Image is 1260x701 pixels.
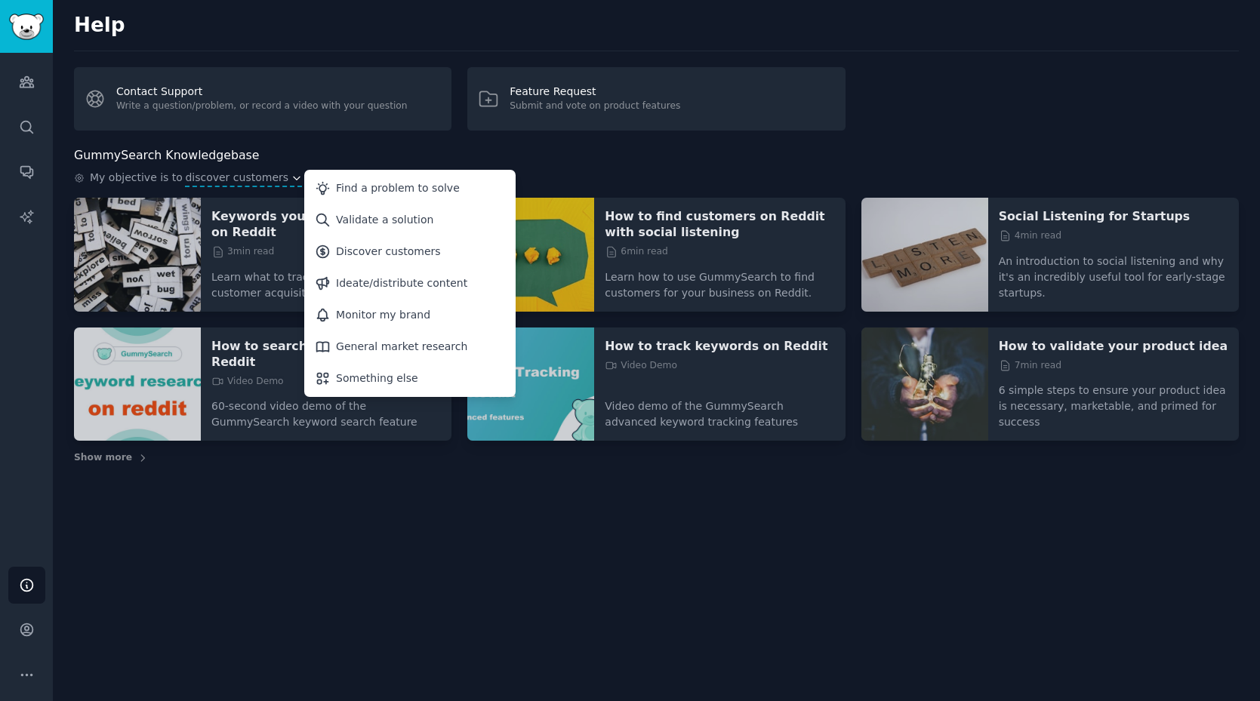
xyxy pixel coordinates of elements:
[185,170,288,186] span: discover customers
[467,198,594,312] img: How to find customers on Reddit with social listening
[9,14,44,40] img: GummySearch logo
[307,173,513,204] div: Find a problem to solve
[336,212,433,228] div: Validate a solution
[605,259,834,301] p: Learn how to use GummySearch to find customers for your business on Reddit.
[999,372,1228,430] p: 6 simple steps to ensure your product idea is necessary, marketable, and primed for success
[999,338,1228,354] a: How to validate your product idea
[336,307,430,323] div: Monitor my brand
[74,327,201,441] img: How to search keywords on Reddit
[510,100,680,113] div: Submit and vote on product features
[74,170,1239,187] div: .
[510,84,680,100] div: Feature Request
[999,359,1061,373] span: 7 min read
[211,259,441,301] p: Learn what to track on Reddit to discover customer acquisition opportunities.
[467,327,594,441] img: How to track keywords on Reddit
[211,388,441,430] p: 60-second video demo of the GummySearch keyword search feature
[307,331,513,363] div: General market research
[211,375,284,389] span: Video Demo
[605,359,677,373] span: Video Demo
[74,67,451,131] a: Contact SupportWrite a question/problem, or record a video with your question
[211,245,274,259] span: 3 min read
[861,327,988,441] img: How to validate your product idea
[307,236,513,268] div: Discover customers
[307,268,513,300] div: Ideate/distribute content
[307,300,513,331] div: Monitor my brand
[74,198,201,312] img: Keywords you should be tracking on Reddit
[999,208,1228,224] a: Social Listening for Startups
[999,229,1061,243] span: 4 min read
[74,451,132,465] span: Show more
[605,245,667,259] span: 6 min read
[336,275,467,291] div: Ideate/distribute content
[467,67,845,131] a: Feature RequestSubmit and vote on product features
[999,243,1228,301] p: An introduction to social listening and why it's an incredibly useful tool for early-stage startups.
[74,14,1239,38] h2: Help
[861,198,988,312] img: Social Listening for Startups
[185,170,301,186] button: discover customers
[74,146,259,165] h2: GummySearch Knowledgebase
[211,338,441,370] a: How to search keywords on Reddit
[336,370,418,386] div: Something else
[307,363,513,395] div: Something else
[605,208,834,240] a: How to find customers on Reddit with social listening
[605,338,834,354] a: How to track keywords on Reddit
[336,339,467,355] div: General market research
[605,388,834,430] p: Video demo of the GummySearch advanced keyword tracking features
[336,244,441,260] div: Discover customers
[336,180,460,196] div: Find a problem to solve
[211,208,441,240] a: Keywords you should be tracking on Reddit
[90,170,183,187] span: My objective is to
[307,204,513,236] div: Validate a solution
